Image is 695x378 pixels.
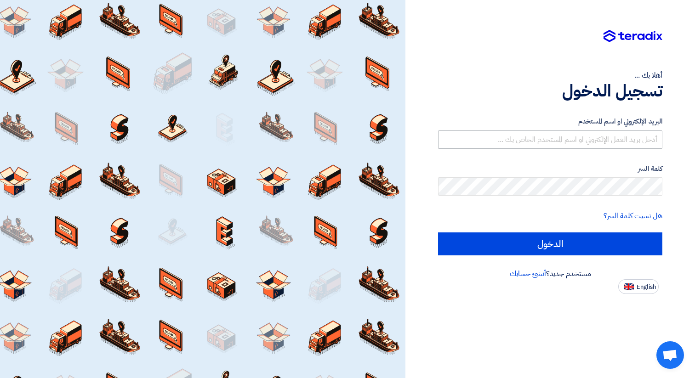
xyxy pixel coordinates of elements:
label: البريد الإلكتروني او اسم المستخدم [438,116,662,127]
div: مستخدم جديد؟ [438,268,662,279]
label: كلمة السر [438,164,662,174]
div: Open chat [656,341,684,369]
div: أهلا بك ... [438,70,662,81]
img: Teradix logo [604,30,662,43]
button: English [618,279,659,294]
span: English [637,284,656,290]
a: هل نسيت كلمة السر؟ [604,210,662,221]
input: الدخول [438,232,662,255]
img: en-US.png [624,283,634,290]
h1: تسجيل الدخول [438,81,662,101]
a: أنشئ حسابك [510,268,546,279]
input: أدخل بريد العمل الإلكتروني او اسم المستخدم الخاص بك ... [438,130,662,149]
